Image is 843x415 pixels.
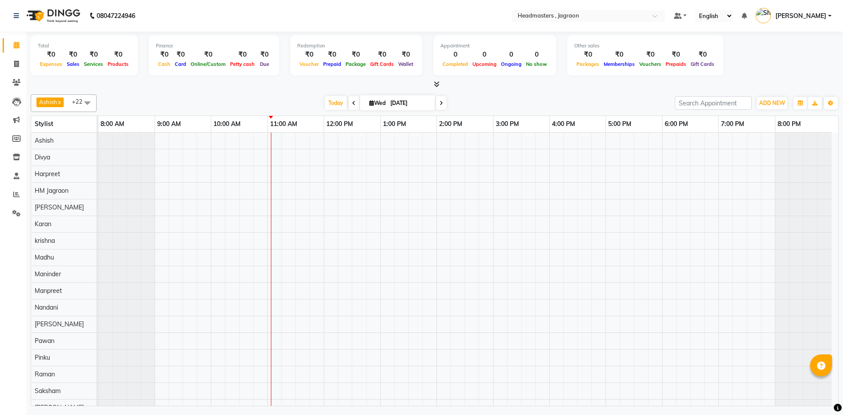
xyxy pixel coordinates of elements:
span: [PERSON_NAME] [35,320,84,328]
div: ₹0 [343,50,368,60]
a: 8:00 PM [775,118,803,130]
span: Wed [367,100,388,106]
div: ₹0 [65,50,82,60]
span: Prepaid [321,61,343,67]
span: Sales [65,61,82,67]
span: Vouchers [637,61,663,67]
div: 0 [470,50,499,60]
span: Madhu [35,253,54,261]
a: 3:00 PM [494,118,521,130]
div: Finance [156,42,272,50]
a: 12:00 PM [324,118,355,130]
span: Completed [440,61,470,67]
img: logo [22,4,83,28]
span: Ashish [39,98,57,105]
span: Pawan [35,337,54,345]
span: Petty cash [228,61,257,67]
a: 6:00 PM [663,118,690,130]
span: Today [325,96,347,110]
span: No show [524,61,549,67]
span: [PERSON_NAME] [35,404,84,411]
a: 4:00 PM [550,118,577,130]
div: ₹0 [257,50,272,60]
span: Expenses [38,61,65,67]
a: 1:00 PM [381,118,408,130]
span: Manpreet [35,287,62,295]
div: ₹0 [637,50,663,60]
div: ₹0 [574,50,602,60]
div: ₹0 [38,50,65,60]
div: 0 [440,50,470,60]
div: ₹0 [228,50,257,60]
span: Ongoing [499,61,524,67]
div: ₹0 [105,50,131,60]
span: Gift Cards [688,61,717,67]
span: ADD NEW [759,100,785,106]
span: Nandani [35,303,58,311]
div: ₹0 [156,50,173,60]
span: Karan [35,220,51,228]
div: ₹0 [173,50,188,60]
span: [PERSON_NAME] [35,203,84,211]
div: ₹0 [602,50,637,60]
a: 8:00 AM [98,118,126,130]
div: ₹0 [297,50,321,60]
span: Harpreet [35,170,60,178]
img: Shivangi Jagraon [756,8,771,23]
span: Package [343,61,368,67]
span: [PERSON_NAME] [775,11,826,21]
div: ₹0 [688,50,717,60]
input: Search Appointment [675,96,752,110]
span: krishna [35,237,55,245]
span: Due [258,61,271,67]
b: 08047224946 [97,4,135,28]
span: Ashish [35,137,54,144]
span: Pinku [35,354,50,361]
a: 7:00 PM [719,118,746,130]
div: 0 [499,50,524,60]
iframe: chat widget [806,380,834,406]
span: Voucher [297,61,321,67]
span: Cash [156,61,173,67]
input: 2025-09-03 [388,97,432,110]
span: Services [82,61,105,67]
div: Appointment [440,42,549,50]
a: 9:00 AM [155,118,183,130]
div: ₹0 [321,50,343,60]
a: 5:00 PM [606,118,634,130]
span: Stylist [35,120,53,128]
span: Products [105,61,131,67]
span: Wallet [396,61,415,67]
div: 0 [524,50,549,60]
button: ADD NEW [757,97,787,109]
div: ₹0 [663,50,688,60]
div: Redemption [297,42,415,50]
span: Online/Custom [188,61,228,67]
span: HM Jagraon [35,187,68,195]
a: x [57,98,61,105]
span: Gift Cards [368,61,396,67]
div: ₹0 [82,50,105,60]
span: Saksham [35,387,61,395]
span: Prepaids [663,61,688,67]
div: ₹0 [368,50,396,60]
span: Raman [35,370,55,378]
div: Other sales [574,42,717,50]
a: 10:00 AM [211,118,243,130]
span: Divya [35,153,50,161]
div: ₹0 [396,50,415,60]
span: Maninder [35,270,61,278]
span: Card [173,61,188,67]
a: 2:00 PM [437,118,465,130]
div: Total [38,42,131,50]
span: +22 [72,98,89,105]
a: 11:00 AM [268,118,299,130]
span: Packages [574,61,602,67]
span: Memberships [602,61,637,67]
div: ₹0 [188,50,228,60]
span: Upcoming [470,61,499,67]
